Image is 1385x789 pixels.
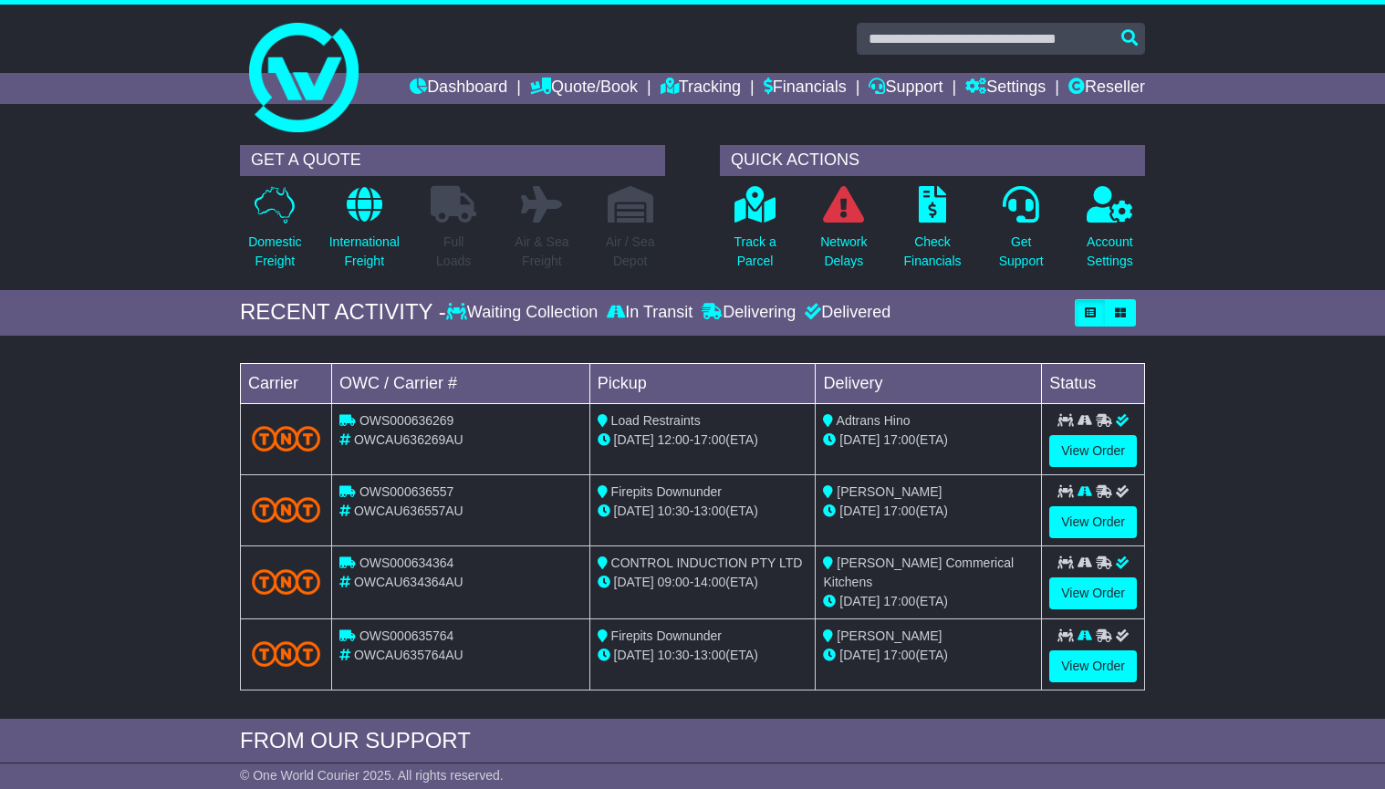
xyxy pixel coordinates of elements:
a: View Order [1049,435,1137,467]
p: Check Financials [903,233,961,271]
a: Quote/Book [530,73,638,104]
span: 17:00 [883,648,915,662]
div: Delivered [800,303,890,323]
span: [DATE] [614,432,654,447]
span: OWS000634364 [359,555,454,570]
span: OWCAU635764AU [354,648,463,662]
span: [PERSON_NAME] [837,484,942,499]
span: [DATE] [839,648,880,662]
div: In Transit [602,303,697,323]
span: Adtrans Hino [837,413,911,428]
div: (ETA) [823,502,1034,521]
a: GetSupport [998,185,1045,281]
span: OWCAU636557AU [354,504,463,518]
span: Firepits Downunder [611,484,722,499]
td: Status [1042,363,1145,403]
a: CheckFinancials [902,185,962,281]
div: - (ETA) [598,502,808,521]
a: Track aParcel [734,185,777,281]
td: Delivery [816,363,1042,403]
a: DomesticFreight [247,185,302,281]
div: FROM OUR SUPPORT [240,728,1145,754]
span: 17:00 [883,504,915,518]
span: Firepits Downunder [611,628,722,643]
p: Full Loads [431,233,476,271]
span: [PERSON_NAME] [837,628,942,643]
span: 10:30 [658,648,690,662]
span: OWS000636269 [359,413,454,428]
a: AccountSettings [1086,185,1134,281]
div: - (ETA) [598,573,808,592]
span: OWCAU636269AU [354,432,463,447]
a: Dashboard [410,73,507,104]
a: Tracking [661,73,741,104]
span: [DATE] [839,594,880,608]
td: Pickup [589,363,816,403]
a: View Order [1049,506,1137,538]
div: (ETA) [823,592,1034,611]
div: RECENT ACTIVITY - [240,299,446,326]
span: 17:00 [883,594,915,608]
span: OWS000636557 [359,484,454,499]
span: CONTROL INDUCTION PTY LTD [611,555,803,570]
p: International Freight [329,233,400,271]
span: [DATE] [614,504,654,518]
span: Load Restraints [611,413,701,428]
span: 17:00 [883,432,915,447]
span: 13:00 [693,648,725,662]
p: Domestic Freight [248,233,301,271]
span: [DATE] [614,575,654,589]
span: [DATE] [839,432,880,447]
span: OWS000635764 [359,628,454,643]
span: © One World Courier 2025. All rights reserved. [240,768,504,783]
p: Track a Parcel [734,233,776,271]
img: TNT_Domestic.png [252,497,320,522]
img: TNT_Domestic.png [252,641,320,666]
div: - (ETA) [598,431,808,450]
span: 10:30 [658,504,690,518]
a: View Order [1049,577,1137,609]
p: Get Support [999,233,1044,271]
img: TNT_Domestic.png [252,426,320,451]
div: (ETA) [823,646,1034,665]
span: 14:00 [693,575,725,589]
span: 09:00 [658,575,690,589]
span: [DATE] [614,648,654,662]
div: Delivering [697,303,800,323]
div: Waiting Collection [446,303,602,323]
td: Carrier [241,363,332,403]
p: Air / Sea Depot [606,233,655,271]
img: TNT_Domestic.png [252,569,320,594]
span: 13:00 [693,504,725,518]
p: Account Settings [1087,233,1133,271]
p: Network Delays [820,233,867,271]
span: 12:00 [658,432,690,447]
span: 17:00 [693,432,725,447]
a: Reseller [1068,73,1145,104]
td: OWC / Carrier # [332,363,590,403]
a: View Order [1049,650,1137,682]
a: Financials [764,73,847,104]
a: Support [869,73,942,104]
span: [PERSON_NAME] Commerical Kitchens [823,555,1014,589]
a: InternationalFreight [328,185,401,281]
a: Settings [965,73,1046,104]
a: NetworkDelays [819,185,868,281]
div: - (ETA) [598,646,808,665]
span: OWCAU634364AU [354,575,463,589]
div: QUICK ACTIONS [720,145,1145,176]
div: (ETA) [823,431,1034,450]
div: GET A QUOTE [240,145,665,176]
span: [DATE] [839,504,880,518]
p: Air & Sea Freight [515,233,568,271]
